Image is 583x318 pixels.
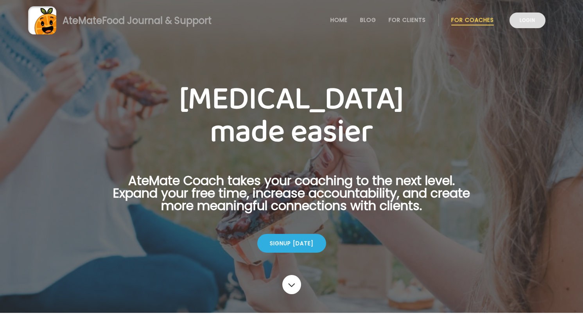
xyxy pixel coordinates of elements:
[451,17,494,23] a: For Coaches
[360,17,376,23] a: Blog
[102,14,212,27] span: Food Journal & Support
[101,174,483,221] p: AteMate Coach takes your coaching to the next level. Expand your free time, increase accountabili...
[257,234,326,253] div: Signup [DATE]
[28,6,555,34] a: AteMateFood Journal & Support
[389,17,426,23] a: For Clients
[509,13,545,28] a: Login
[330,17,348,23] a: Home
[101,83,483,149] h1: [MEDICAL_DATA] made easier
[56,14,212,27] div: AteMate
